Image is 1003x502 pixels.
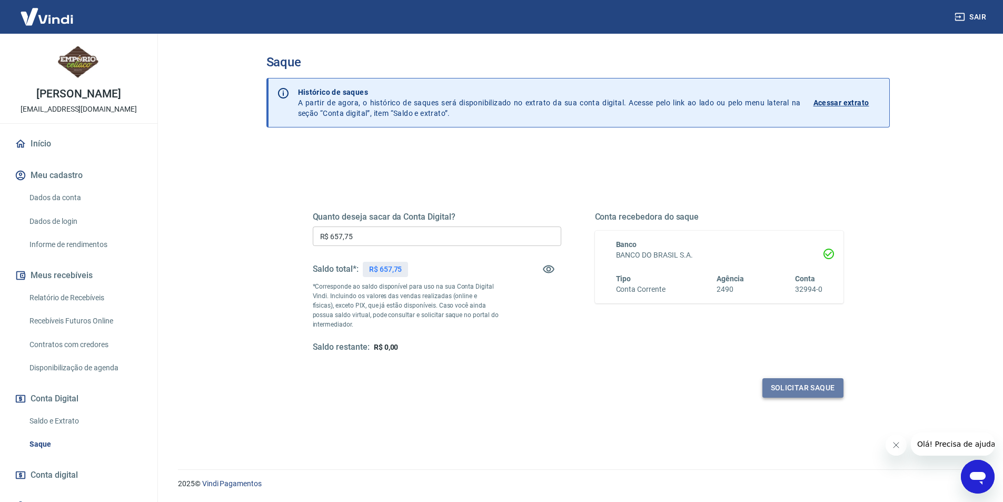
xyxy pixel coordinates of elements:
[313,264,359,274] h5: Saldo total*:
[717,274,744,283] span: Agência
[961,460,995,494] iframe: Botão para abrir a janela de mensagens
[36,88,121,100] p: [PERSON_NAME]
[886,435,907,456] iframe: Fechar mensagem
[374,343,399,351] span: R$ 0,00
[25,234,145,255] a: Informe de rendimentos
[13,264,145,287] button: Meus recebíveis
[13,164,145,187] button: Meu cadastro
[266,55,890,70] h3: Saque
[313,282,499,329] p: *Corresponde ao saldo disponível para uso na sua Conta Digital Vindi. Incluindo os valores das ve...
[616,274,631,283] span: Tipo
[717,284,744,295] h6: 2490
[813,87,881,119] a: Acessar extrato
[313,342,370,353] h5: Saldo restante:
[6,7,88,16] span: Olá! Precisa de ajuda?
[25,334,145,356] a: Contratos com credores
[13,387,145,410] button: Conta Digital
[58,42,100,84] img: eae1b824-ffa6-4ee7-94d4-82ae2b65a266.jpeg
[31,468,78,483] span: Conta digital
[795,274,815,283] span: Conta
[616,284,666,295] h6: Conta Corrente
[25,357,145,379] a: Disponibilização de agenda
[952,7,990,27] button: Sair
[313,212,561,222] h5: Quanto deseja sacar da Conta Digital?
[25,211,145,232] a: Dados de login
[178,478,978,489] p: 2025 ©
[369,264,402,275] p: R$ 657,75
[25,310,145,332] a: Recebíveis Futuros Online
[813,97,869,108] p: Acessar extrato
[25,410,145,432] a: Saldo e Extrato
[616,240,637,249] span: Banco
[595,212,843,222] h5: Conta recebedora do saque
[911,432,995,456] iframe: Mensagem da empresa
[795,284,822,295] h6: 32994-0
[25,187,145,209] a: Dados da conta
[25,434,145,455] a: Saque
[25,287,145,309] a: Relatório de Recebíveis
[616,250,822,261] h6: BANCO DO BRASIL S.A.
[13,1,81,33] img: Vindi
[13,132,145,155] a: Início
[762,378,843,398] button: Solicitar saque
[21,104,137,115] p: [EMAIL_ADDRESS][DOMAIN_NAME]
[298,87,801,119] p: A partir de agora, o histórico de saques será disponibilizado no extrato da sua conta digital. Ac...
[298,87,801,97] p: Histórico de saques
[13,464,145,487] a: Conta digital
[202,479,262,488] a: Vindi Pagamentos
